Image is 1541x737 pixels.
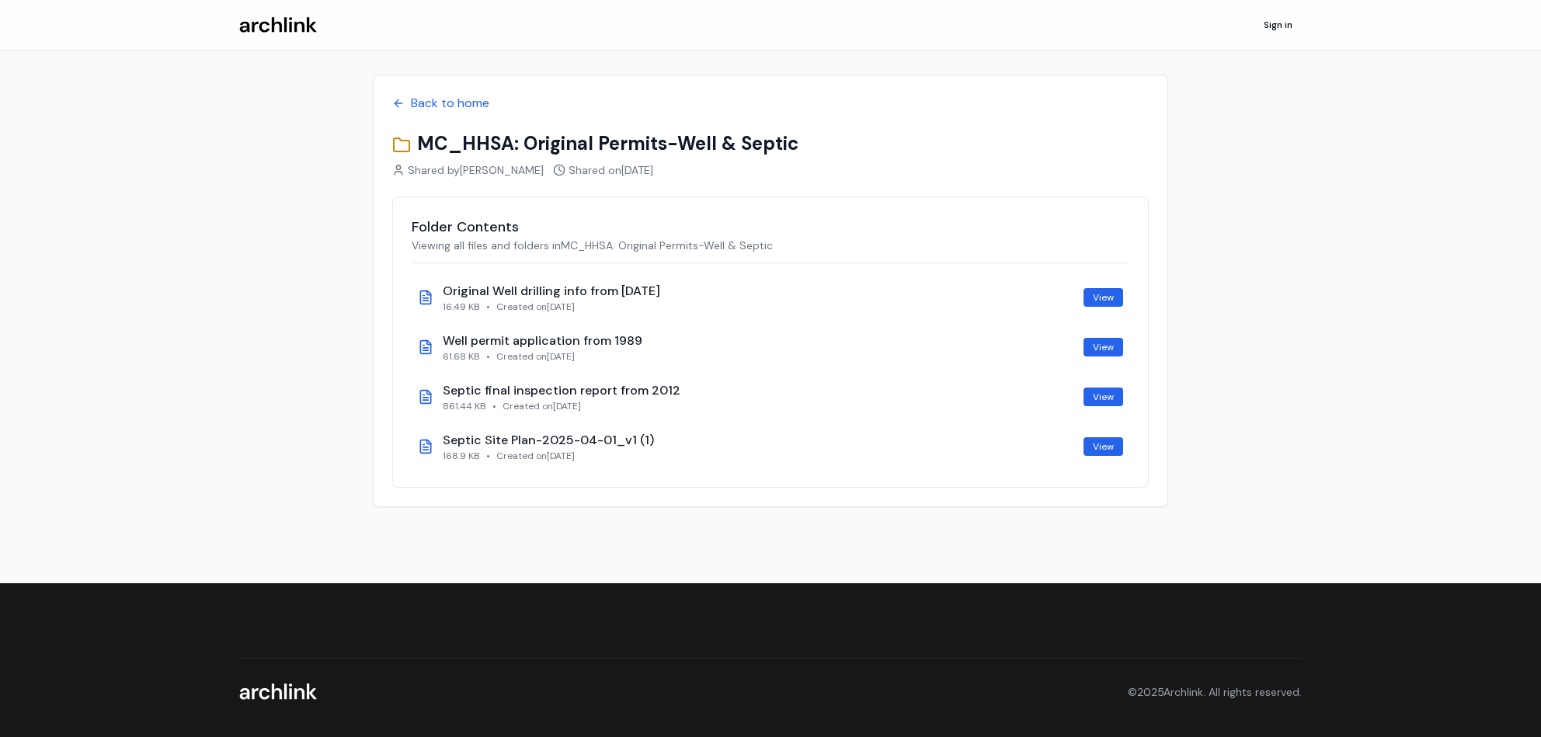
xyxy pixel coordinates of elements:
[443,282,1077,301] div: Original Well drilling info from [DATE]
[486,350,490,363] span: •
[486,301,490,313] span: •
[1084,338,1123,356] a: View
[443,400,486,412] span: 861.44 KB
[392,131,1149,156] h1: MC_HHSA: Original Permits-Well & Septic
[496,450,575,462] span: Created on [DATE]
[1128,684,1302,700] p: © 2025 Archlink. All rights reserved.
[443,431,1077,450] div: Septic Site Plan-2025-04-01_v1 (1)
[1084,288,1123,307] a: View
[412,216,1129,238] h2: Folder Contents
[392,94,1149,113] a: Back to home
[1084,437,1123,456] a: View
[412,238,1129,253] p: Viewing all files and folders in MC_HHSA: Original Permits-Well & Septic
[443,381,1077,400] div: Septic final inspection report from 2012
[486,450,490,462] span: •
[492,400,496,412] span: •
[443,350,480,363] span: 61.68 KB
[443,332,1077,350] div: Well permit application from 1989
[408,162,544,178] span: Shared by [PERSON_NAME]
[239,683,317,700] img: Archlink
[1084,388,1123,406] a: View
[1254,12,1302,37] a: Sign in
[239,17,317,33] img: Archlink
[443,301,480,313] span: 16.49 KB
[496,301,575,313] span: Created on [DATE]
[569,162,653,178] span: Shared on [DATE]
[503,400,581,412] span: Created on [DATE]
[496,350,575,363] span: Created on [DATE]
[443,450,480,462] span: 168.9 KB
